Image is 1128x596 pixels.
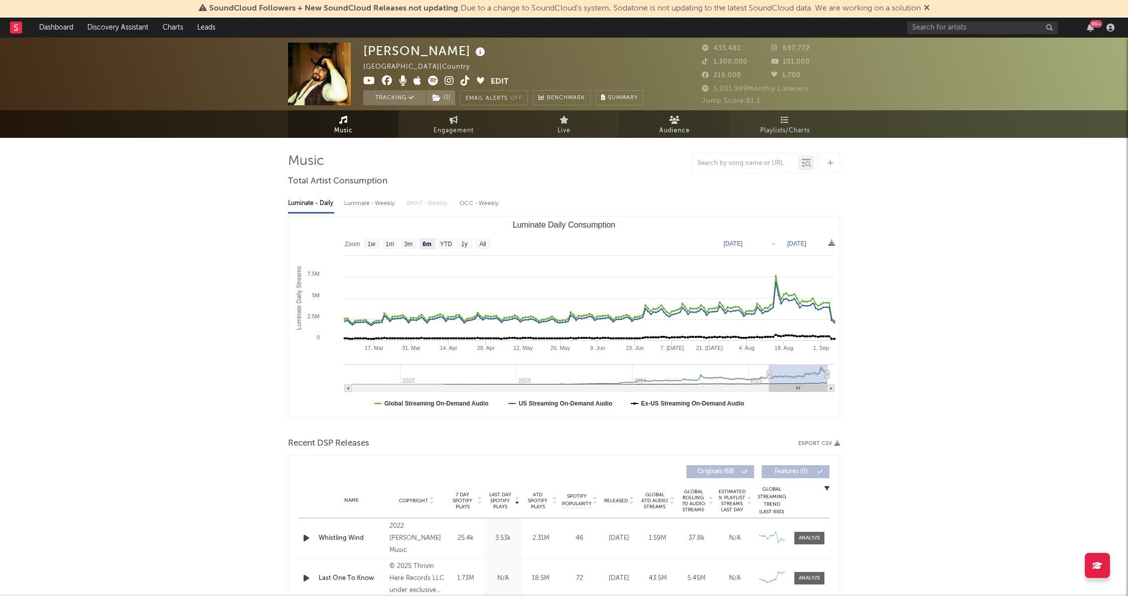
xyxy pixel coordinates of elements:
text: 31. Mar [402,345,421,351]
div: [DATE] [602,573,636,583]
span: 101,000 [771,59,810,65]
text: US Streaming On-Demand Audio [519,400,613,407]
div: 1.59M [641,533,674,543]
div: 43.5M [641,573,674,583]
span: Playlists/Charts [760,125,810,137]
text: 14. Apr [440,345,457,351]
a: Last One To Know [319,573,384,583]
span: ATD Spotify Plays [524,492,551,510]
div: Name [319,497,384,504]
span: Jump Score: 81.3 [702,98,760,104]
div: 37.8k [679,533,713,543]
div: [DATE] [602,533,636,543]
text: 7. [DATE] [660,345,684,351]
text: All [479,241,486,248]
button: (1) [427,90,455,105]
div: 99 + [1090,20,1102,28]
text: 23. Jun [626,345,644,351]
button: Export CSV [798,441,840,447]
div: OCC - Weekly [460,195,500,212]
a: Discovery Assistant [80,18,156,38]
text: Global Streaming On-Demand Audio [384,400,489,407]
text: 12. May [513,345,533,351]
button: Summary [596,90,643,105]
button: Edit [491,76,509,88]
div: [GEOGRAPHIC_DATA] | Country [363,61,481,73]
text: 1m [386,241,394,248]
button: 99+ [1087,24,1094,32]
div: N/A [487,573,519,583]
div: 72 [562,573,597,583]
span: Live [557,125,571,137]
text: 1y [461,241,468,248]
a: Charts [156,18,190,38]
button: Email AlertsOff [460,90,528,105]
em: Off [510,96,522,101]
svg: Luminate Daily Consumption [289,217,839,417]
text: 26. May [550,345,571,351]
span: Global Rolling 7D Audio Streams [679,489,707,513]
span: Music [334,125,353,137]
text: Ex-US Streaming On-Demand Audio [641,400,745,407]
text: 9. Jun [590,345,605,351]
div: 5.45M [679,573,713,583]
span: 697,772 [771,45,810,52]
div: 3.53k [487,533,519,543]
text: Luminate Daily Streams [296,266,303,330]
button: Features(0) [762,465,829,478]
span: Features ( 0 ) [768,469,814,475]
span: : Due to a change to SoundCloud's system, Sodatone is not updating to the latest SoundCloud data.... [209,5,921,13]
span: Estimated % Playlist Streams Last Day [718,489,746,513]
a: Live [509,110,619,138]
button: Originals(68) [686,465,754,478]
text: 17. Mar [365,345,384,351]
text: 3m [404,241,413,248]
text: 1. Sep [813,345,829,351]
a: Dashboard [32,18,80,38]
span: 1,700 [771,72,801,79]
span: Recent DSP Releases [288,438,369,450]
div: 2.31M [524,533,557,543]
span: Dismiss [924,5,930,13]
text: 6m [422,241,431,248]
div: N/A [718,533,752,543]
span: Summary [608,95,638,101]
a: Benchmark [533,90,591,105]
span: ( 1 ) [426,90,456,105]
text: [DATE] [787,240,806,247]
a: Music [288,110,398,138]
span: Released [604,498,628,504]
span: 7 Day Spotify Plays [449,492,476,510]
span: Last Day Spotify Plays [487,492,513,510]
span: 5,001,989 Monthly Listeners [702,86,809,92]
div: Global Streaming Trend (Last 60D) [757,486,787,516]
span: SoundCloud Followers + New SoundCloud Releases not updating [209,5,458,13]
text: 2.5M [308,313,320,319]
a: Playlists/Charts [730,110,840,138]
span: 219,000 [702,72,741,79]
span: Engagement [434,125,474,137]
text: 21. [DATE] [696,345,723,351]
a: Engagement [398,110,509,138]
text: 4. Aug [739,345,754,351]
text: Zoom [345,241,360,248]
div: 1.73M [449,573,482,583]
div: 18.5M [524,573,557,583]
span: Originals ( 68 ) [693,469,739,475]
text: 18. Aug [775,345,793,351]
span: Total Artist Consumption [288,175,387,187]
span: Global ATD Audio Streams [641,492,668,510]
input: Search by song name or URL [692,159,798,167]
a: Leads [190,18,222,38]
div: Luminate - Weekly [344,195,397,212]
span: Spotify Popularity [562,493,592,508]
span: 433,481 [702,45,741,52]
span: 1,300,000 [702,59,748,65]
text: 7.5M [308,271,320,277]
text: YTD [440,241,452,248]
text: 0 [317,334,320,340]
a: Audience [619,110,730,138]
span: Benchmark [547,92,585,104]
span: Audience [659,125,690,137]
